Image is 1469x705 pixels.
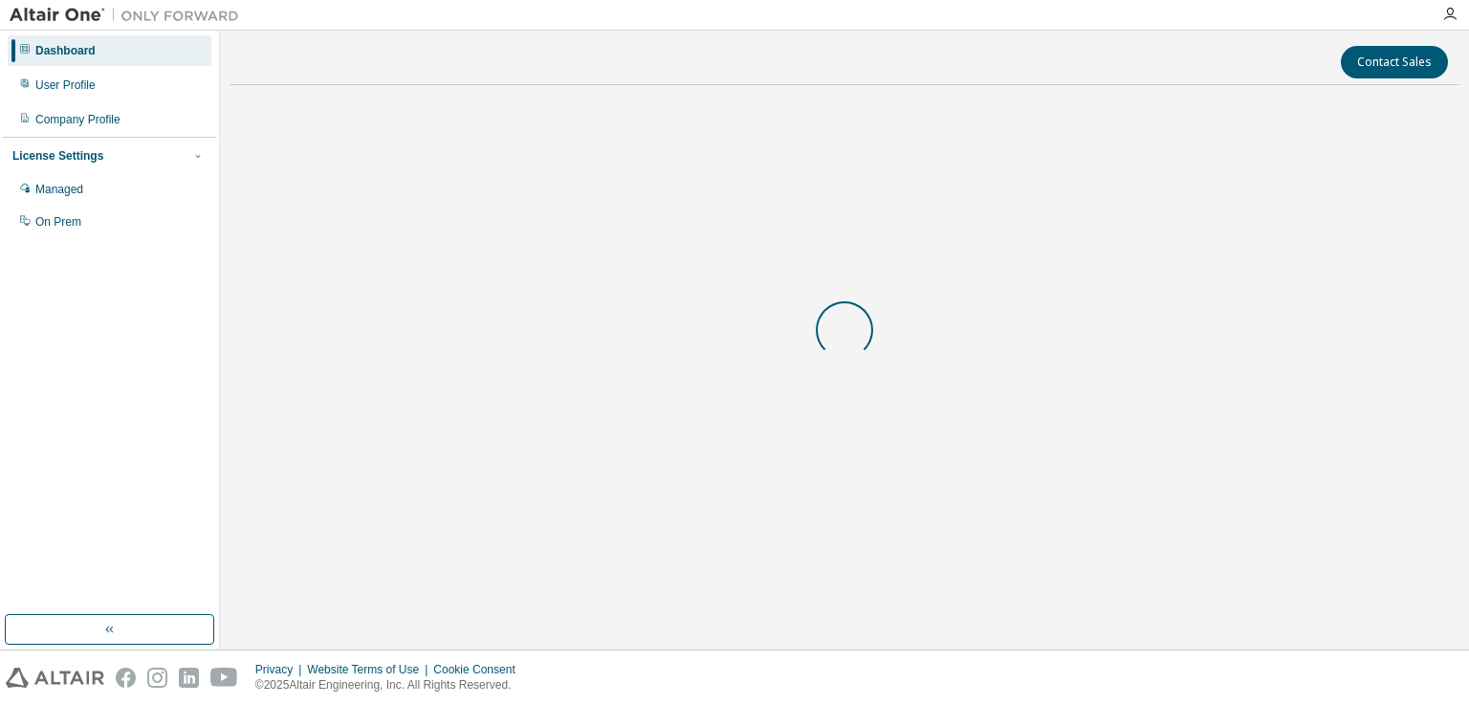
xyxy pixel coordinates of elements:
[10,6,249,25] img: Altair One
[35,112,121,127] div: Company Profile
[35,182,83,197] div: Managed
[116,668,136,688] img: facebook.svg
[35,214,81,230] div: On Prem
[255,662,307,677] div: Privacy
[255,677,527,694] p: © 2025 Altair Engineering, Inc. All Rights Reserved.
[6,668,104,688] img: altair_logo.svg
[1341,46,1448,78] button: Contact Sales
[307,662,433,677] div: Website Terms of Use
[179,668,199,688] img: linkedin.svg
[12,148,103,164] div: License Settings
[35,43,96,58] div: Dashboard
[147,668,167,688] img: instagram.svg
[433,662,526,677] div: Cookie Consent
[35,77,96,93] div: User Profile
[210,668,238,688] img: youtube.svg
